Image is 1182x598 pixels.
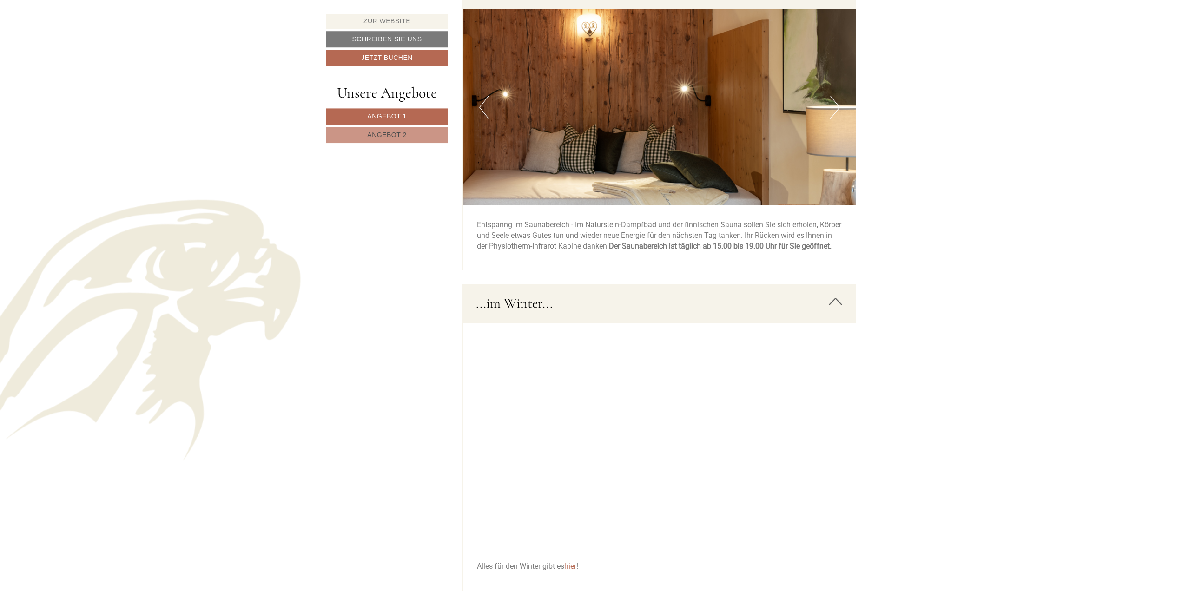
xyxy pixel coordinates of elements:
[326,14,448,29] a: Zur Website
[564,562,576,571] a: hier
[462,284,856,323] div: ...im Winter...
[367,112,406,120] span: Angebot 1
[326,50,448,66] a: Jetzt buchen
[367,131,406,138] span: Angebot 2
[830,96,840,119] button: Next
[326,82,448,104] div: Unsere Angebote
[479,96,489,119] button: Previous
[463,323,856,545] iframe: Vivi di più - Summer in the Kronplatz Dolomites Region
[477,220,842,252] p: Entspanng im Saunabereich - Im Naturstein-Dampfbad und der finnischen Sauna sollen Sie sich erhol...
[477,561,842,572] p: Alles für den Winter gibt es !
[609,242,832,250] strong: Der Saunabereich ist täglich ab 15.00 bis 19.00 Uhr für Sie geöffnet.
[326,31,448,47] a: Schreiben Sie uns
